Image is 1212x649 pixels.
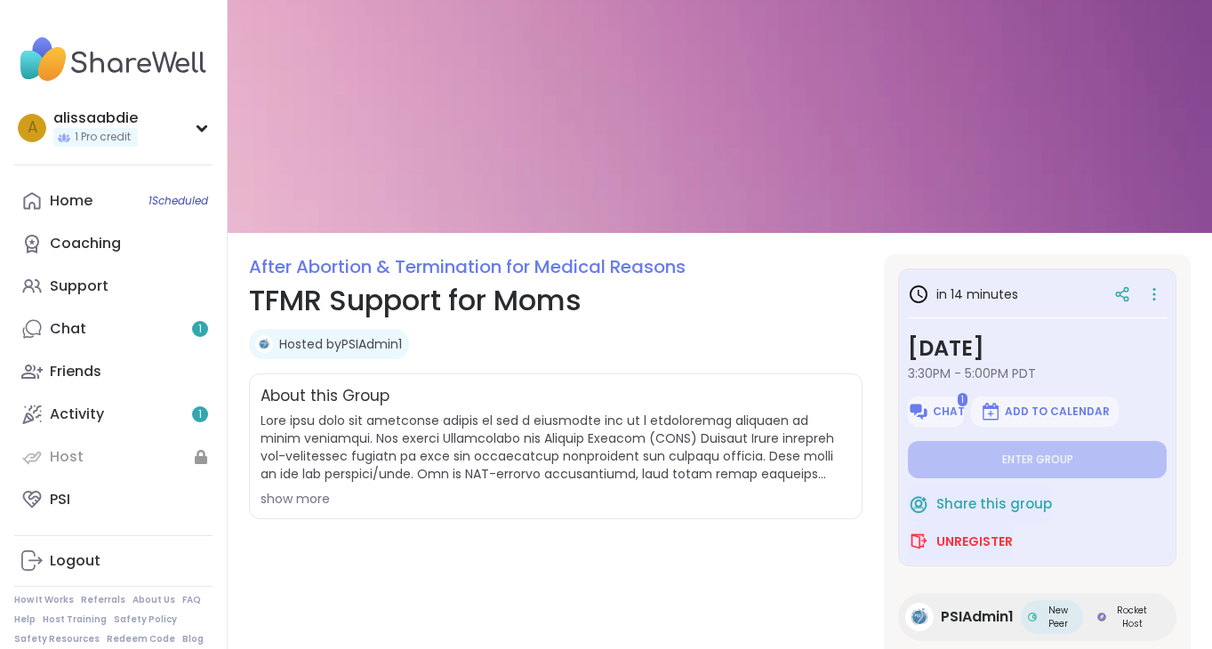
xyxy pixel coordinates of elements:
h2: About this Group [261,385,389,408]
img: ShareWell Nav Logo [14,28,213,91]
div: show more [261,490,851,508]
div: alissaabdie [53,108,138,128]
span: Enter group [1002,453,1073,467]
a: Chat1 [14,308,213,350]
button: Chat [908,397,964,427]
div: Friends [50,362,101,381]
button: Share this group [908,485,1052,523]
span: 1 [198,322,202,337]
a: After Abortion & Termination for Medical Reasons [249,254,686,279]
div: Coaching [50,234,121,253]
span: Lore ipsu dolo sit ametconse adipis el sed d eiusmodte inc ut l etdoloremag aliquaen ad minim ven... [261,412,851,483]
div: Logout [50,551,100,571]
span: 1 [958,393,967,406]
img: ShareWell Logomark [908,531,929,552]
img: PSIAdmin1 [255,335,273,353]
h3: in 14 minutes [908,284,1018,305]
a: PSI [14,478,213,521]
a: About Us [132,594,175,606]
span: 1 Scheduled [148,194,208,208]
a: PSIAdmin1PSIAdmin1New PeerNew PeerRocket HostRocket Host [898,593,1176,641]
a: Logout [14,540,213,582]
a: Support [14,265,213,308]
img: ShareWell Logomark [908,401,929,422]
span: a [28,116,37,140]
img: PSIAdmin1 [905,603,934,631]
div: Host [50,447,84,467]
h1: TFMR Support for Moms [249,279,863,322]
a: Referrals [81,594,125,606]
a: Activity1 [14,393,213,436]
div: Support [50,276,108,296]
img: ShareWell Logomark [908,493,929,515]
a: Help [14,613,36,626]
a: Safety Policy [114,613,177,626]
a: Host [14,436,213,478]
span: Chat [933,405,965,419]
span: 1 [198,407,202,422]
a: How It Works [14,594,74,606]
a: FAQ [182,594,201,606]
div: Home [50,191,92,211]
span: Rocket Host [1110,604,1155,630]
span: Share this group [936,494,1052,515]
a: Host Training [43,613,107,626]
a: Coaching [14,222,213,265]
a: Hosted byPSIAdmin1 [279,335,402,353]
div: PSI [50,490,70,509]
a: Safety Resources [14,633,100,645]
span: PSIAdmin1 [941,606,1014,628]
button: Add to Calendar [971,397,1119,427]
img: Rocket Host [1097,613,1106,621]
div: Activity [50,405,104,424]
img: ShareWell Logomark [980,401,1001,422]
span: 1 Pro credit [75,130,131,145]
a: Friends [14,350,213,393]
button: Enter group [908,441,1167,478]
span: New Peer [1040,604,1076,630]
img: New Peer [1028,613,1037,621]
span: Unregister [936,533,1013,550]
h3: [DATE] [908,333,1167,365]
span: 3:30PM - 5:00PM PDT [908,365,1167,382]
a: Blog [182,633,204,645]
a: Redeem Code [107,633,175,645]
a: Home1Scheduled [14,180,213,222]
button: Unregister [908,523,1013,560]
div: Chat [50,319,86,339]
span: Add to Calendar [1005,405,1110,419]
